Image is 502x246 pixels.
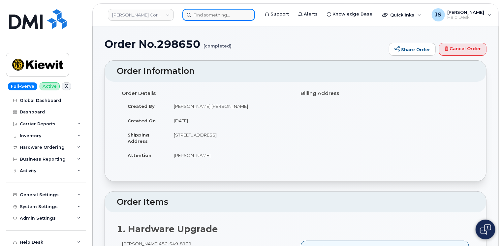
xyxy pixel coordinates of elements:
[439,43,486,56] a: Cancel Order
[128,118,156,123] strong: Created On
[168,148,291,163] td: [PERSON_NAME]
[480,224,491,235] img: Open chat
[168,99,291,113] td: [PERSON_NAME].[PERSON_NAME]
[128,132,149,144] strong: Shipping Address
[300,91,469,96] h4: Billing Address
[204,38,232,48] small: (completed)
[389,43,436,56] a: Share Order
[105,38,386,50] h1: Order No.298650
[128,153,151,158] strong: Attention
[168,113,291,128] td: [DATE]
[117,67,474,76] h2: Order Information
[117,198,474,207] h2: Order Items
[122,91,291,96] h4: Order Details
[117,224,218,234] strong: 1. Hardware Upgrade
[168,128,291,148] td: [STREET_ADDRESS]
[128,104,155,109] strong: Created By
